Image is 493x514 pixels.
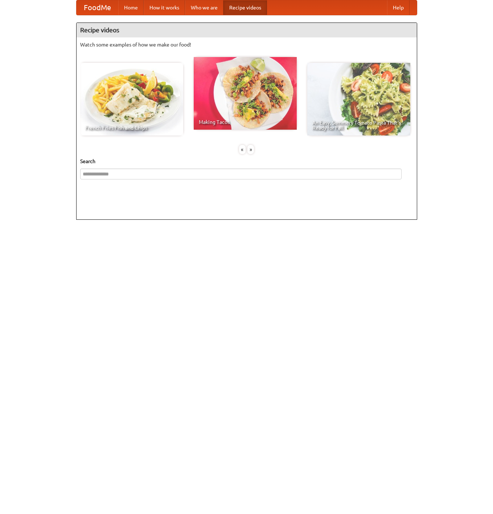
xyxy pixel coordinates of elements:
[77,0,118,15] a: FoodMe
[194,57,297,130] a: Making Tacos
[247,145,254,154] div: »
[118,0,144,15] a: Home
[77,23,417,37] h4: Recipe videos
[185,0,223,15] a: Who we are
[80,158,413,165] h5: Search
[307,63,410,135] a: An Easy, Summery Tomato Pasta That's Ready for Fall
[85,125,178,130] span: French Fries Fish and Chips
[312,120,405,130] span: An Easy, Summery Tomato Pasta That's Ready for Fall
[239,145,246,154] div: «
[80,63,183,135] a: French Fries Fish and Chips
[223,0,267,15] a: Recipe videos
[80,41,413,48] p: Watch some examples of how we make our food!
[387,0,410,15] a: Help
[144,0,185,15] a: How it works
[199,120,292,125] span: Making Tacos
